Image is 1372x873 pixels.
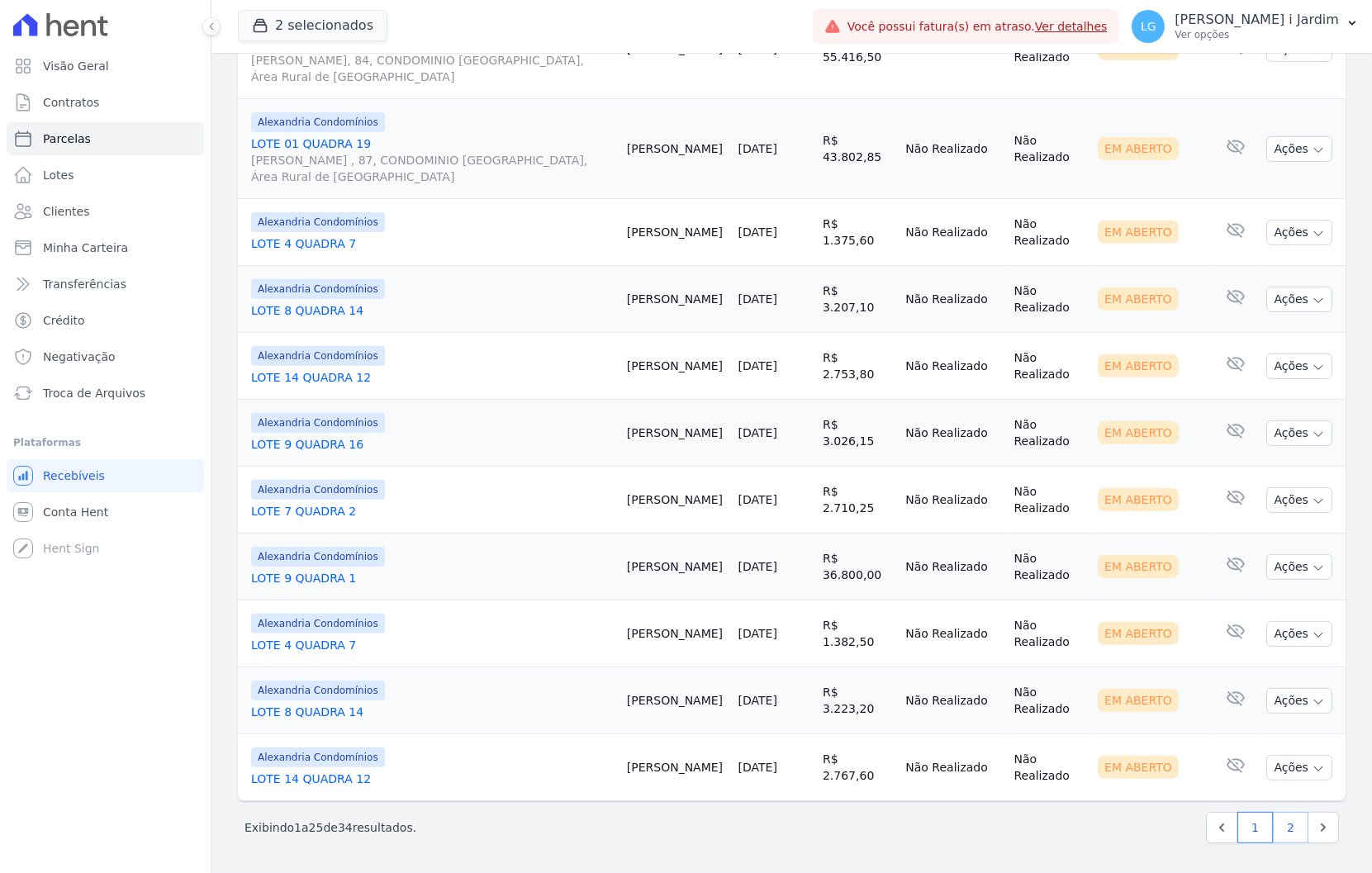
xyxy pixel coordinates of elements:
[251,112,385,132] span: Alexandria Condomínios
[1266,487,1332,513] button: Ações
[738,426,777,439] a: [DATE]
[1098,555,1179,578] div: Em Aberto
[251,771,614,787] a: LOTE 14 QUADRA 12
[738,761,777,774] a: [DATE]
[738,225,777,239] a: [DATE]
[738,359,777,372] a: [DATE]
[251,681,385,700] span: Alexandria Condomínios
[43,130,91,147] span: Parcelas
[1266,621,1332,647] button: Ações
[899,534,1007,600] td: Não Realizado
[251,747,385,767] span: Alexandria Condomínios
[1008,667,1092,734] td: Não Realizado
[899,600,1007,667] td: Não Realizado
[7,377,204,410] a: Troca de Arquivos
[1266,220,1332,245] button: Ações
[7,459,204,492] a: Recebíveis
[7,122,204,155] a: Parcelas
[1098,354,1179,377] div: Em Aberto
[1141,21,1156,32] span: LG
[1098,488,1179,511] div: Em Aberto
[620,534,732,600] td: [PERSON_NAME]
[251,547,385,567] span: Alexandria Condomínios
[816,266,899,333] td: R$ 3.207,10
[738,694,777,707] a: [DATE]
[899,734,1007,801] td: Não Realizado
[43,312,85,329] span: Crédito
[899,467,1007,534] td: Não Realizado
[1098,221,1179,244] div: Em Aberto
[620,199,732,266] td: [PERSON_NAME]
[899,99,1007,199] td: Não Realizado
[251,436,614,453] a: LOTE 9 QUADRA 16
[251,212,385,232] span: Alexandria Condomínios
[620,400,732,467] td: [PERSON_NAME]
[251,152,614,185] span: [PERSON_NAME] , 87, CONDOMINIO [GEOGRAPHIC_DATA], Área Rural de [GEOGRAPHIC_DATA]
[899,199,1007,266] td: Não Realizado
[620,467,732,534] td: [PERSON_NAME]
[1098,421,1179,444] div: Em Aberto
[620,266,732,333] td: [PERSON_NAME]
[738,493,777,506] a: [DATE]
[738,292,777,306] a: [DATE]
[738,560,777,573] a: [DATE]
[1237,812,1273,843] a: 1
[1266,353,1332,379] button: Ações
[816,467,899,534] td: R$ 2.710,25
[251,346,385,366] span: Alexandria Condomínios
[816,400,899,467] td: R$ 3.026,15
[1008,266,1092,333] td: Não Realizado
[847,18,1108,36] span: Você possui fatura(s) em atraso.
[251,637,614,653] a: LOTE 4 QUADRA 7
[309,821,324,834] span: 25
[251,614,385,633] span: Alexandria Condomínios
[7,496,204,529] a: Conta Hent
[1175,12,1339,28] p: [PERSON_NAME] i Jardim
[251,302,614,319] a: LOTE 8 QUADRA 14
[338,821,353,834] span: 34
[1266,554,1332,580] button: Ações
[1008,199,1092,266] td: Não Realizado
[1266,755,1332,780] button: Ações
[816,199,899,266] td: R$ 1.375,60
[43,167,74,183] span: Lotes
[738,142,777,155] a: [DATE]
[620,734,732,801] td: [PERSON_NAME]
[251,235,614,252] a: LOTE 4 QUADRA 7
[1098,287,1179,311] div: Em Aberto
[899,266,1007,333] td: Não Realizado
[251,413,385,433] span: Alexandria Condomínios
[816,534,899,600] td: R$ 36.800,00
[238,10,387,41] button: 2 selecionados
[1008,467,1092,534] td: Não Realizado
[251,570,614,586] a: LOTE 9 QUADRA 1
[251,503,614,520] a: LOTE 7 QUADRA 2
[7,231,204,264] a: Minha Carteira
[1206,812,1237,843] a: Previous
[899,333,1007,400] td: Não Realizado
[1266,688,1332,714] button: Ações
[816,734,899,801] td: R$ 2.767,60
[899,400,1007,467] td: Não Realizado
[1008,600,1092,667] td: Não Realizado
[43,349,116,365] span: Negativação
[620,600,732,667] td: [PERSON_NAME]
[620,99,732,199] td: [PERSON_NAME]
[43,94,99,111] span: Contratos
[43,203,89,220] span: Clientes
[1175,28,1339,41] p: Ver opções
[816,600,899,667] td: R$ 1.382,50
[1266,287,1332,312] button: Ações
[1266,136,1332,162] button: Ações
[1008,333,1092,400] td: Não Realizado
[13,433,197,453] div: Plataformas
[7,159,204,192] a: Lotes
[738,627,777,640] a: [DATE]
[620,333,732,400] td: [PERSON_NAME]
[43,276,126,292] span: Transferências
[43,385,145,401] span: Troca de Arquivos
[816,99,899,199] td: R$ 43.802,85
[620,667,732,734] td: [PERSON_NAME]
[1035,20,1108,33] a: Ver detalhes
[43,240,128,256] span: Minha Carteira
